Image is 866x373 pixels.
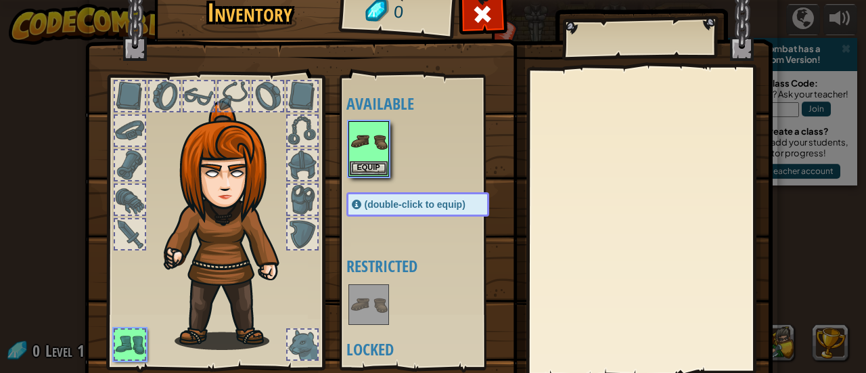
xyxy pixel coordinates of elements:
span: (double-click to equip) [365,199,465,210]
h4: Restricted [346,257,516,275]
button: Equip [350,161,388,175]
img: portrait.png [350,123,388,160]
h4: Locked [346,341,516,358]
img: hair_f2.png [158,101,303,350]
h4: Available [346,95,516,112]
img: portrait.png [350,286,388,324]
